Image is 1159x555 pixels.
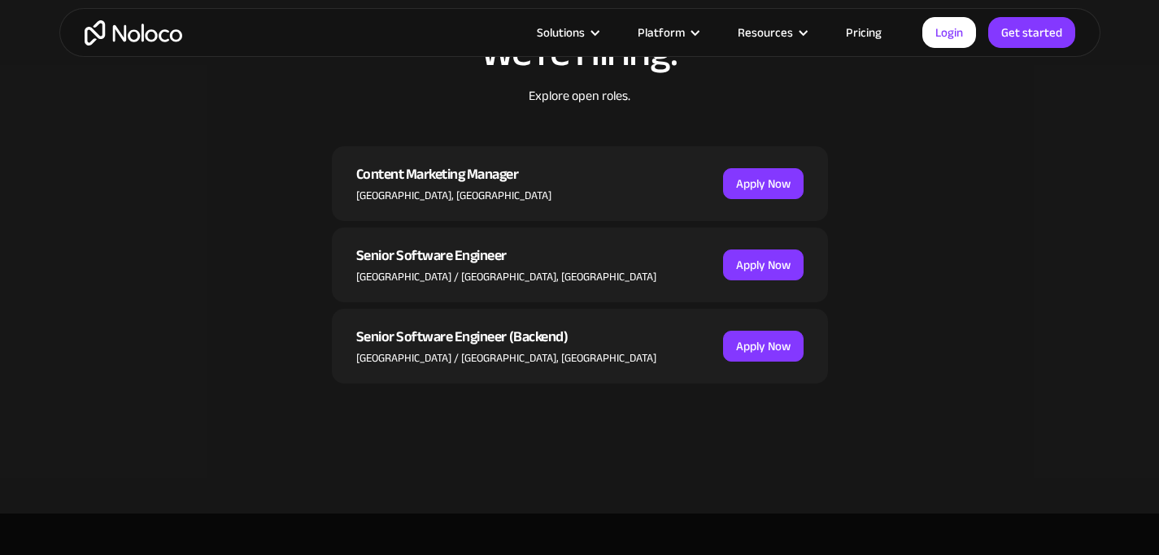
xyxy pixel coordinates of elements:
[356,244,656,268] div: Senior Software Engineer
[826,22,902,43] a: Pricing
[638,22,685,43] div: Platform
[85,20,182,46] a: home
[717,22,826,43] div: Resources
[516,22,617,43] div: Solutions
[356,349,656,367] div: [GEOGRAPHIC_DATA] / [GEOGRAPHIC_DATA], [GEOGRAPHIC_DATA]
[988,17,1075,48] a: Get started
[332,86,828,146] div: Explore open roles.
[738,22,793,43] div: Resources
[723,331,804,362] a: Apply Now
[617,22,717,43] div: Platform
[356,187,551,205] div: [GEOGRAPHIC_DATA], [GEOGRAPHIC_DATA]
[332,30,828,74] h2: We’re Hiring!
[356,325,656,349] div: Senior Software Engineer (Backend)
[356,268,656,286] div: [GEOGRAPHIC_DATA] / [GEOGRAPHIC_DATA], [GEOGRAPHIC_DATA]
[537,22,585,43] div: Solutions
[356,163,551,187] div: Content Marketing Manager
[723,249,804,280] a: Apply Now
[723,168,804,199] a: Apply Now
[922,17,976,48] a: Login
